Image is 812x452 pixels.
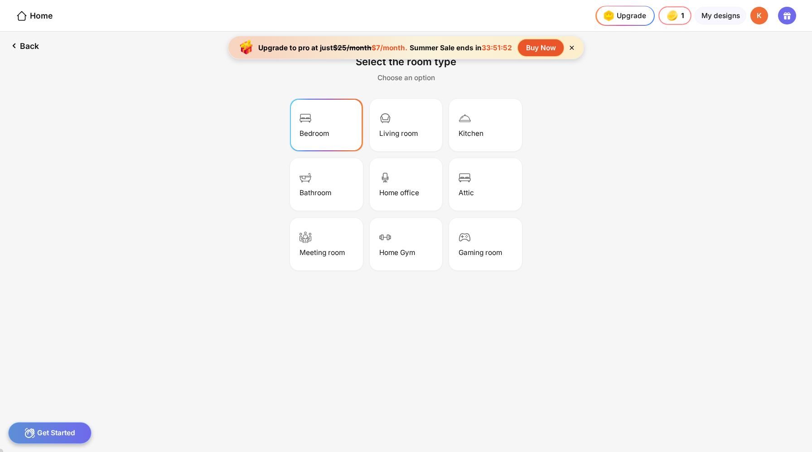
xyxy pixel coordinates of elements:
div: Attic [459,188,474,197]
img: bathroomIcon.svg [300,172,311,183]
div: Summer Sale ends in [407,43,514,52]
span: 1 [681,12,685,20]
div: Home Gym [379,248,415,257]
div: Home office [379,188,419,197]
img: bedIcon.svg [300,112,311,124]
div: Bedroom [300,129,329,138]
div: Get Started [8,422,92,444]
img: upgrade-banner-new-year-icon.gif [237,38,256,58]
div: Living room [379,129,418,138]
img: meetingRoomIcon.svg [300,231,311,243]
img: kitchenIcon.svg [459,112,470,124]
img: bedIcon.svg [459,172,470,183]
div: Bathroom [300,188,331,197]
div: Upgrade [600,8,646,24]
span: $25/month [333,43,372,52]
div: Gaming room [459,248,502,257]
div: Meeting room [300,248,345,257]
span: $7/month. [372,43,407,52]
div: Select the room type [356,56,456,67]
span: 33:51:52 [482,43,512,52]
img: gameRoomIcon.svg [459,231,470,243]
div: Choose an option [377,73,435,82]
div: Home [16,10,53,22]
img: sofaIcon.svg [379,112,391,124]
div: My designs [695,7,746,25]
img: officeIcon.svg [379,172,391,183]
div: Upgrade to pro at just [258,43,407,52]
img: homeGymIcon.svg [379,231,391,243]
div: K [750,7,768,25]
div: Buy Now [518,39,564,56]
img: upgrade-nav-btn-icon.gif [600,8,616,24]
div: Kitchen [459,129,483,138]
